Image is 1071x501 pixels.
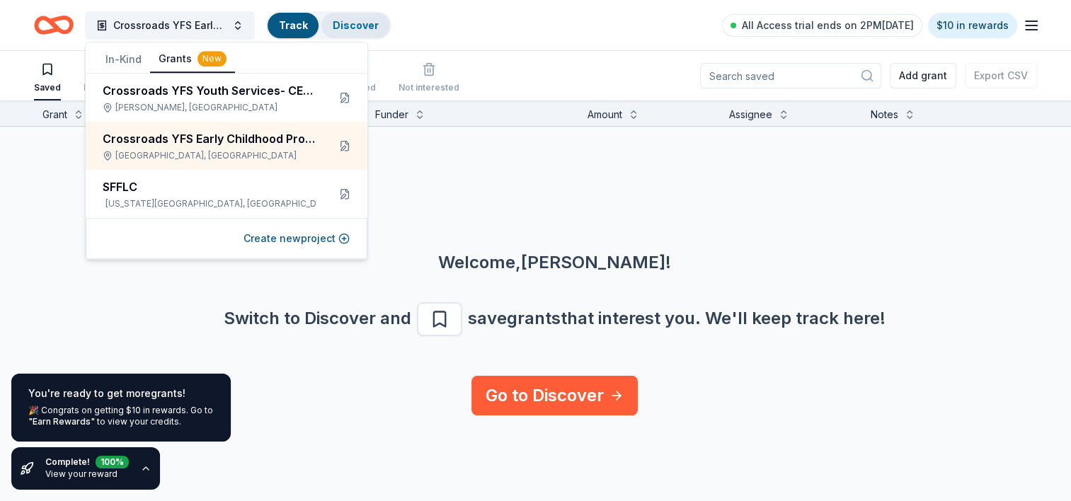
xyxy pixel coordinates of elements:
[375,106,408,123] div: Funder
[103,130,316,147] div: Crossroads YFS Early Childhood Program
[471,376,638,415] a: Go to Discover
[588,106,622,123] div: Amount
[103,102,316,113] div: [PERSON_NAME], [GEOGRAPHIC_DATA]
[28,416,95,427] a: "Earn Rewards"
[42,106,67,123] div: Grant
[103,82,316,99] div: Crossroads YFS Youth Services- CERC
[729,106,772,123] div: Assignee
[85,11,255,40] button: Crossroads YFS Early Childhood Program
[333,19,379,31] a: Discover
[53,302,1056,336] div: Switch to Discover and save grants that interest you. We ' ll keep track here!
[150,46,235,73] button: Grants
[34,82,61,93] div: Saved
[84,74,118,86] div: Planned
[45,468,118,479] a: View your reward
[399,82,459,93] div: Not interested
[97,47,150,72] button: In-Kind
[28,405,214,427] div: 🎉 Congrats on getting $10 in rewards. Go to to view your credits.
[84,57,118,100] button: Planned
[722,14,922,37] a: All Access trial ends on 2PM[DATE]
[399,57,459,100] button: Not interested
[890,63,956,88] button: Add grant
[103,178,316,195] div: SFFLC
[103,198,316,209] div: [US_STATE][GEOGRAPHIC_DATA], [GEOGRAPHIC_DATA]
[113,17,227,34] span: Crossroads YFS Early Childhood Program
[96,453,129,466] div: 100 %
[34,8,74,42] a: Home
[34,57,61,100] button: Saved
[871,106,898,123] div: Notes
[742,17,914,34] span: All Access trial ends on 2PM[DATE]
[700,63,881,88] input: Search saved
[197,51,227,67] div: New
[965,63,1037,88] button: Export CSV
[28,385,214,402] div: You're ready to get more grants !
[279,19,307,31] a: Track
[53,251,1056,274] div: Welcome, [PERSON_NAME] !
[266,11,391,40] button: TrackDiscover
[928,13,1017,38] a: $10 in rewards
[45,456,129,468] div: Complete!
[103,150,316,161] div: [GEOGRAPHIC_DATA], [GEOGRAPHIC_DATA]
[244,230,350,247] button: Create newproject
